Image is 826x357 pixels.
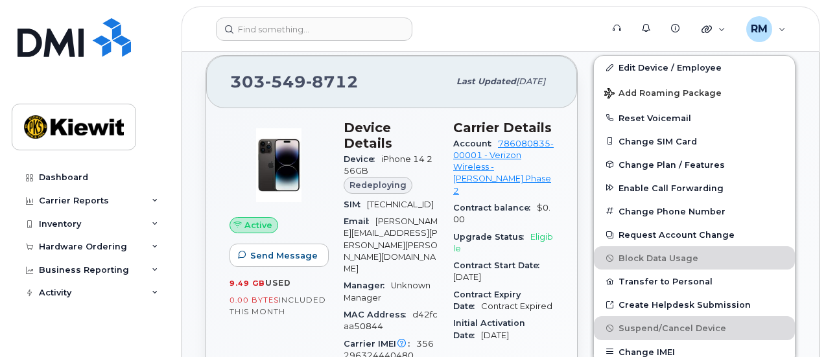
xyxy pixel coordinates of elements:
[456,76,516,86] span: Last updated
[453,290,521,311] span: Contract Expiry Date
[751,21,768,37] span: RM
[230,279,265,288] span: 9.49 GB
[453,232,553,253] span: Eligible
[453,232,530,242] span: Upgrade Status
[265,278,291,288] span: used
[240,126,318,204] img: image20231002-3703462-njx0qo.jpeg
[453,203,537,213] span: Contract balance
[349,179,407,191] span: Redeploying
[344,154,432,176] span: iPhone 14 256GB
[594,293,795,316] a: Create Helpdesk Submission
[250,249,318,262] span: Send Message
[770,301,816,347] iframe: Messenger Launcher
[306,72,359,91] span: 8712
[481,330,509,340] span: [DATE]
[344,339,416,349] span: Carrier IMEI
[344,154,381,164] span: Device
[692,16,735,42] div: Quicklinks
[540,44,816,294] iframe: Messenger
[230,295,326,316] span: included this month
[619,323,726,333] span: Suspend/Cancel Device
[453,272,481,282] span: [DATE]
[453,139,498,148] span: Account
[244,219,272,231] span: Active
[230,72,359,91] span: 303
[737,16,795,42] div: Ryan Mckeever
[344,281,391,290] span: Manager
[216,17,412,41] input: Find something...
[344,120,438,151] h3: Device Details
[344,216,375,226] span: Email
[230,244,329,267] button: Send Message
[453,120,554,135] h3: Carrier Details
[230,295,279,305] span: 0.00 Bytes
[344,216,438,273] span: [PERSON_NAME][EMAIL_ADDRESS][PERSON_NAME][PERSON_NAME][DOMAIN_NAME]
[453,260,546,270] span: Contract Start Date
[453,318,525,340] span: Initial Activation Date
[481,301,552,311] span: Contract Expired
[265,72,306,91] span: 549
[344,310,412,319] span: MAC Address
[516,76,545,86] span: [DATE]
[594,316,795,340] button: Suspend/Cancel Device
[344,281,431,302] span: Unknown Manager
[367,200,434,209] span: [TECHNICAL_ID]
[344,200,367,209] span: SIM
[453,139,554,196] a: 786080835-00001 - Verizon Wireless - [PERSON_NAME] Phase 2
